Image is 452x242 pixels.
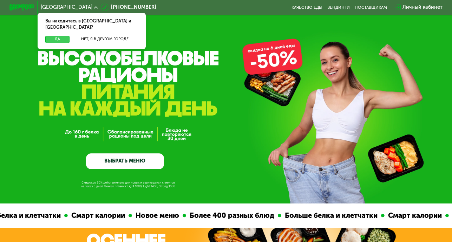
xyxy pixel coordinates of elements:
[277,210,377,221] div: Больше белка и клетчатки
[41,5,92,10] span: [GEOGRAPHIC_DATA]
[128,210,179,221] div: Новое меню
[355,5,387,10] div: поставщикам
[45,36,70,43] button: Да
[101,4,156,11] a: [PHONE_NUMBER]
[402,4,443,11] div: Личный кабинет
[38,13,145,35] div: Вы находитесь в [GEOGRAPHIC_DATA] и [GEOGRAPHIC_DATA]?
[327,5,350,10] a: Вендинги
[72,36,138,43] button: Нет, я в другом городе
[182,210,274,221] div: Более 400 разных блюд
[291,5,322,10] a: Качество еды
[64,210,125,221] div: Смарт калории
[86,153,164,169] a: ВЫБРАТЬ МЕНЮ
[381,210,441,221] div: Смарт калории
